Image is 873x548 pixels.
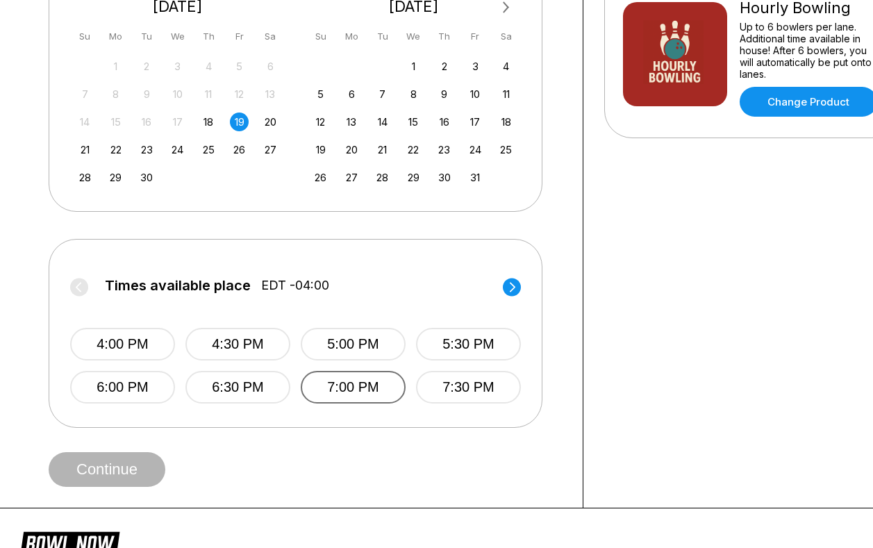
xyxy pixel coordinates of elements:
[404,57,423,76] div: Choose Wednesday, October 1st, 2025
[106,140,125,159] div: Choose Monday, September 22nd, 2025
[373,113,392,131] div: Choose Tuesday, October 14th, 2025
[497,27,515,46] div: Sa
[373,168,392,187] div: Choose Tuesday, October 28th, 2025
[106,85,125,103] div: Not available Monday, September 8th, 2025
[404,85,423,103] div: Choose Wednesday, October 8th, 2025
[199,85,218,103] div: Not available Thursday, September 11th, 2025
[404,168,423,187] div: Choose Wednesday, October 29th, 2025
[311,85,330,103] div: Choose Sunday, October 5th, 2025
[435,85,454,103] div: Choose Thursday, October 9th, 2025
[74,56,282,187] div: month 2025-09
[373,85,392,103] div: Choose Tuesday, October 7th, 2025
[435,27,454,46] div: Th
[342,27,361,46] div: Mo
[106,168,125,187] div: Choose Monday, September 29th, 2025
[138,85,156,103] div: Not available Tuesday, September 9th, 2025
[76,140,94,159] div: Choose Sunday, September 21st, 2025
[138,57,156,76] div: Not available Tuesday, September 2nd, 2025
[261,278,329,293] span: EDT -04:00
[138,168,156,187] div: Choose Tuesday, September 30th, 2025
[76,85,94,103] div: Not available Sunday, September 7th, 2025
[76,27,94,46] div: Su
[416,328,521,360] button: 5:30 PM
[261,85,280,103] div: Not available Saturday, September 13th, 2025
[230,113,249,131] div: Choose Friday, September 19th, 2025
[168,27,187,46] div: We
[199,57,218,76] div: Not available Thursday, September 4th, 2025
[466,27,485,46] div: Fr
[416,371,521,404] button: 7:30 PM
[311,140,330,159] div: Choose Sunday, October 19th, 2025
[199,27,218,46] div: Th
[466,140,485,159] div: Choose Friday, October 24th, 2025
[168,113,187,131] div: Not available Wednesday, September 17th, 2025
[466,168,485,187] div: Choose Friday, October 31st, 2025
[342,168,361,187] div: Choose Monday, October 27th, 2025
[106,57,125,76] div: Not available Monday, September 1st, 2025
[230,57,249,76] div: Not available Friday, September 5th, 2025
[311,168,330,187] div: Choose Sunday, October 26th, 2025
[342,113,361,131] div: Choose Monday, October 13th, 2025
[106,113,125,131] div: Not available Monday, September 15th, 2025
[373,27,392,46] div: Tu
[185,328,290,360] button: 4:30 PM
[230,140,249,159] div: Choose Friday, September 26th, 2025
[435,168,454,187] div: Choose Thursday, October 30th, 2025
[301,371,406,404] button: 7:00 PM
[185,371,290,404] button: 6:30 PM
[435,57,454,76] div: Choose Thursday, October 2nd, 2025
[435,140,454,159] div: Choose Thursday, October 23rd, 2025
[138,27,156,46] div: Tu
[230,27,249,46] div: Fr
[106,27,125,46] div: Mo
[404,140,423,159] div: Choose Wednesday, October 22nd, 2025
[342,140,361,159] div: Choose Monday, October 20th, 2025
[311,113,330,131] div: Choose Sunday, October 12th, 2025
[497,85,515,103] div: Choose Saturday, October 11th, 2025
[466,57,485,76] div: Choose Friday, October 3rd, 2025
[310,56,518,187] div: month 2025-10
[70,328,175,360] button: 4:00 PM
[373,140,392,159] div: Choose Tuesday, October 21st, 2025
[342,85,361,103] div: Choose Monday, October 6th, 2025
[404,113,423,131] div: Choose Wednesday, October 15th, 2025
[230,85,249,103] div: Not available Friday, September 12th, 2025
[168,85,187,103] div: Not available Wednesday, September 10th, 2025
[138,113,156,131] div: Not available Tuesday, September 16th, 2025
[497,57,515,76] div: Choose Saturday, October 4th, 2025
[168,57,187,76] div: Not available Wednesday, September 3rd, 2025
[623,2,727,106] img: Hourly Bowling
[404,27,423,46] div: We
[301,328,406,360] button: 5:00 PM
[261,27,280,46] div: Sa
[466,113,485,131] div: Choose Friday, October 17th, 2025
[261,140,280,159] div: Choose Saturday, September 27th, 2025
[466,85,485,103] div: Choose Friday, October 10th, 2025
[199,140,218,159] div: Choose Thursday, September 25th, 2025
[199,113,218,131] div: Choose Thursday, September 18th, 2025
[435,113,454,131] div: Choose Thursday, October 16th, 2025
[261,57,280,76] div: Not available Saturday, September 6th, 2025
[311,27,330,46] div: Su
[76,113,94,131] div: Not available Sunday, September 14th, 2025
[497,140,515,159] div: Choose Saturday, October 25th, 2025
[168,140,187,159] div: Choose Wednesday, September 24th, 2025
[105,278,251,293] span: Times available place
[261,113,280,131] div: Choose Saturday, September 20th, 2025
[70,371,175,404] button: 6:00 PM
[497,113,515,131] div: Choose Saturday, October 18th, 2025
[76,168,94,187] div: Choose Sunday, September 28th, 2025
[138,140,156,159] div: Choose Tuesday, September 23rd, 2025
